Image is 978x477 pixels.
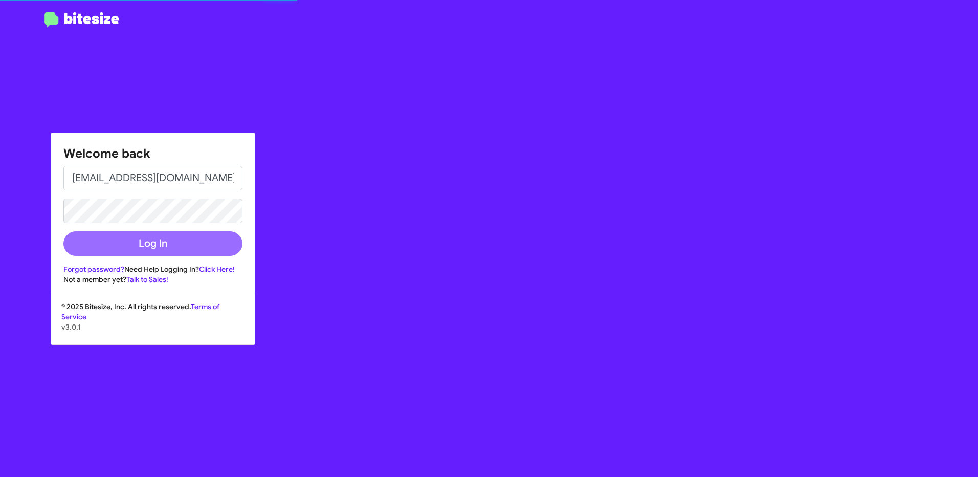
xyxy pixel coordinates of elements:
a: Forgot password? [63,265,124,274]
a: Terms of Service [61,302,219,321]
div: Need Help Logging In? [63,264,242,274]
a: Click Here! [199,265,235,274]
p: v3.0.1 [61,322,244,332]
h1: Welcome back [63,145,242,162]
div: Not a member yet? [63,274,242,285]
a: Talk to Sales! [126,275,168,284]
button: Log In [63,231,242,256]
div: © 2025 Bitesize, Inc. All rights reserved. [51,301,255,344]
input: Email address [63,166,242,190]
